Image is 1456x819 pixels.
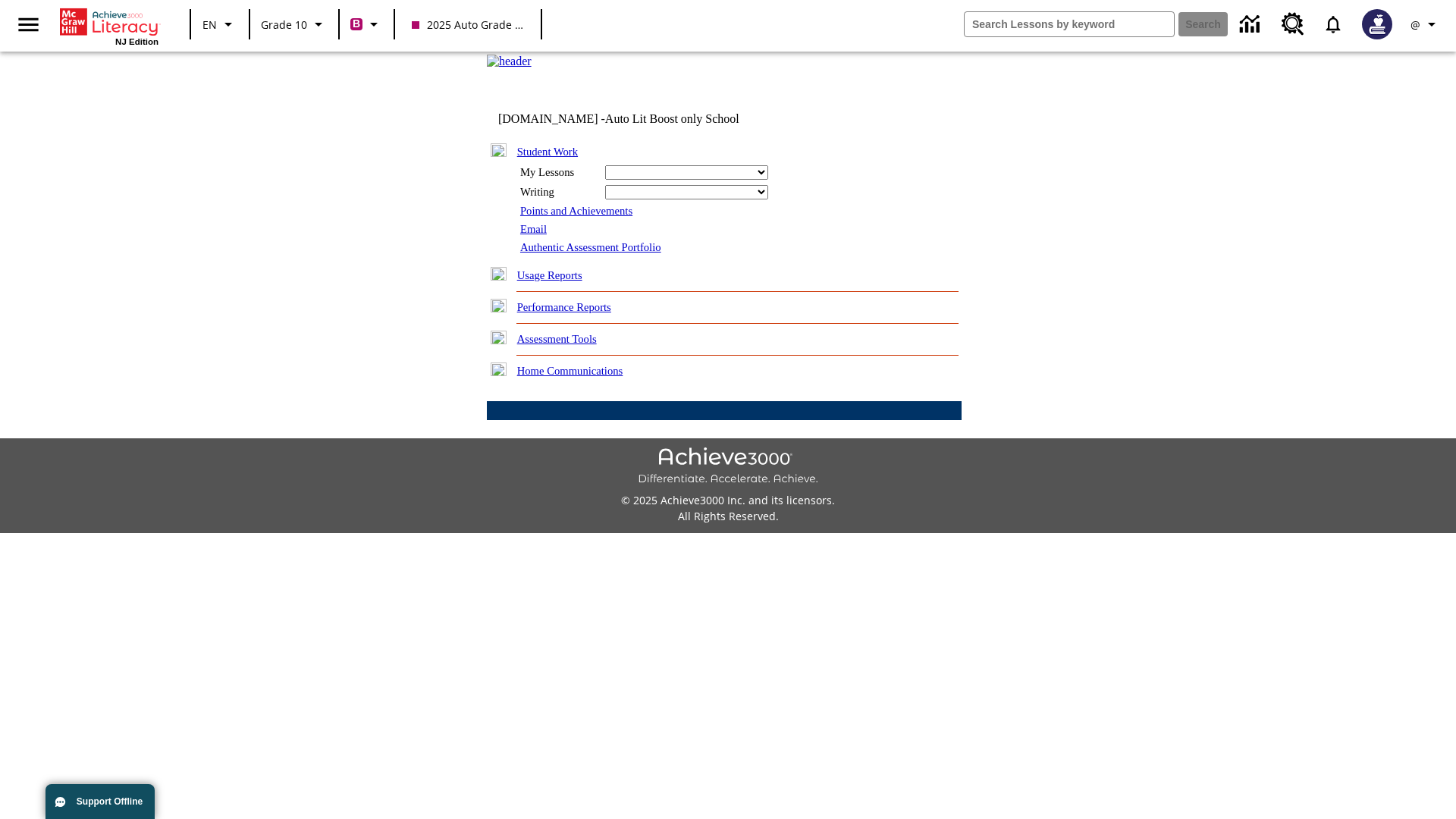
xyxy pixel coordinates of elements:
a: Email [520,223,547,235]
img: header [487,55,532,68]
img: plus.gif [491,299,507,312]
img: plus.gif [491,331,507,344]
button: Select a new avatar [1353,5,1401,44]
span: B [353,14,360,33]
span: NJ Edition [115,37,158,46]
a: Performance Reports [517,301,611,313]
a: Authentic Assessment Portfolio [520,241,661,253]
span: @ [1410,17,1420,33]
img: plus.gif [491,362,507,376]
span: 2025 Auto Grade 10 [412,17,524,33]
img: Achieve3000 Differentiate Accelerate Achieve [638,447,818,486]
div: Home [60,5,158,46]
td: [DOMAIN_NAME] - [498,112,777,126]
button: Support Offline [45,784,155,819]
div: Writing [520,186,596,199]
span: EN [202,17,217,33]
img: Avatar [1362,9,1392,39]
img: minus.gif [491,143,507,157]
nobr: Auto Lit Boost only School [605,112,739,125]
button: Grade: Grade 10, Select a grade [255,11,334,38]
button: Language: EN, Select a language [196,11,244,38]
button: Open side menu [6,2,51,47]
span: Grade 10 [261,17,307,33]
a: Points and Achievements [520,205,632,217]
a: Usage Reports [517,269,582,281]
a: Student Work [517,146,578,158]
a: Home Communications [517,365,623,377]
input: search field [965,12,1174,36]
button: Boost Class color is violet red. Change class color [344,11,389,38]
a: Assessment Tools [517,333,597,345]
a: Resource Center, Will open in new tab [1272,4,1313,45]
img: plus.gif [491,267,507,281]
span: Support Offline [77,796,143,807]
div: My Lessons [520,166,596,179]
a: Data Center [1231,4,1272,45]
a: Notifications [1313,5,1353,44]
button: Profile/Settings [1401,11,1450,38]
